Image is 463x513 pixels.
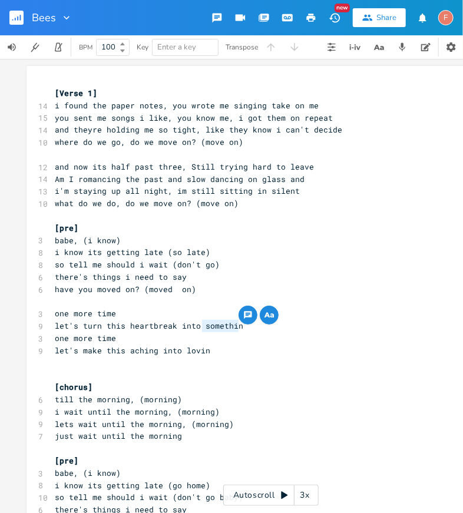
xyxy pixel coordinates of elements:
[55,492,243,502] span: so tell me should i wait (don't go baby)
[335,4,350,12] div: New
[55,382,92,392] span: [chorus]
[55,247,210,257] span: i know its getting late (so late)
[55,333,116,343] span: one more time
[79,44,92,51] div: BPM
[438,10,454,25] div: fuzzyip
[226,44,258,51] div: Transpose
[55,284,196,294] span: have you moved on? (moved on)
[55,161,314,172] span: and now its half past three, Still trying hard to leave
[32,12,56,23] span: Bees
[55,419,234,429] span: lets wait until the morning, (morning)
[55,308,116,319] span: one more time
[55,174,305,184] span: Am I romancing the past and slow dancing on glass and
[376,12,396,23] div: Share
[55,198,239,208] span: what do we do, do we move on? (move on)
[55,480,210,491] span: i know its getting late (go home)
[55,320,243,331] span: let's turn this heartbreak into somethin
[55,100,319,111] span: i found the paper notes, you wrote me singing take on me
[55,223,78,233] span: [pre]
[55,235,121,246] span: babe, (i know)
[55,345,210,356] span: let's make this aching into lovin
[55,455,78,466] span: [pre]
[55,186,300,196] span: i'm staying up all night, im still sitting in silent
[157,42,196,52] span: Enter a key
[438,4,454,31] button: F
[137,44,148,51] div: Key
[55,88,97,98] span: [Verse 1]
[55,137,243,147] span: where do we go, do we move on? (move on)
[55,406,220,417] span: i wait until the morning, (morning)
[295,485,316,506] div: 3x
[55,112,333,123] span: you sent me songs i like, you know me, i got them on repeat
[353,8,406,27] button: Share
[55,259,220,270] span: so tell me should i wait (don't go)
[55,431,182,441] span: just wait until the morning
[223,485,319,506] div: Autoscroll
[55,272,187,282] span: there's things i need to say
[55,394,182,405] span: till the morning, (morning)
[55,468,121,478] span: babe, (i know)
[55,124,342,135] span: and theyre holding me so tight, like they know i can't decide
[323,7,346,28] button: New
